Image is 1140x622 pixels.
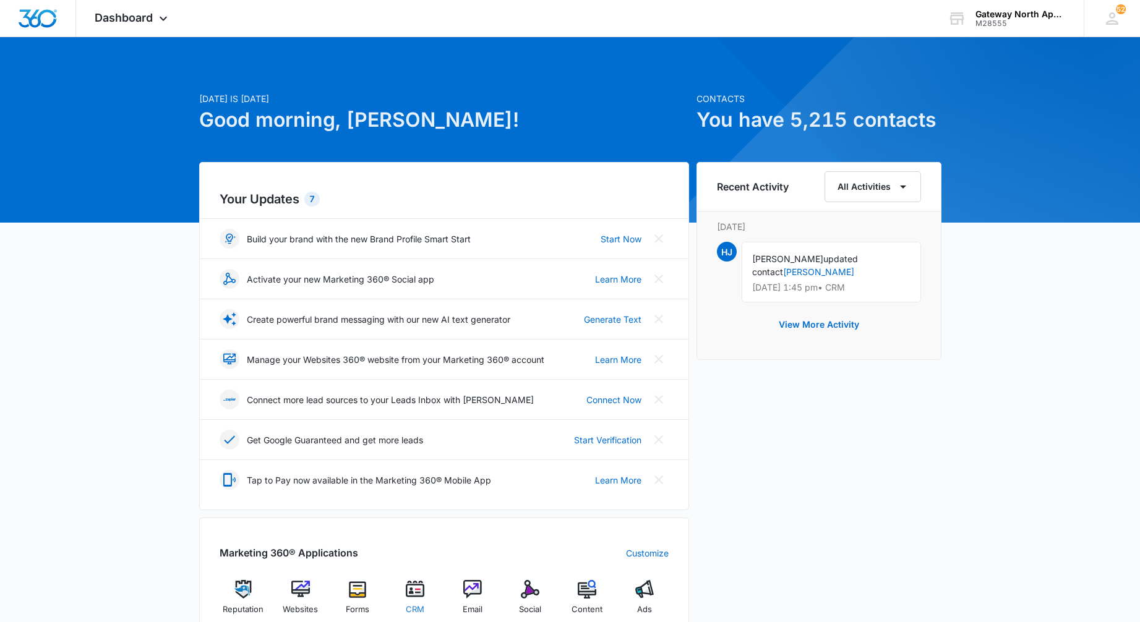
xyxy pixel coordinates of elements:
button: Close [649,470,669,490]
div: notifications count [1116,4,1126,14]
a: Generate Text [584,313,641,326]
span: [PERSON_NAME] [752,253,823,264]
a: Learn More [595,353,641,366]
div: account name [975,9,1066,19]
p: Contacts [696,92,941,105]
p: Build your brand with the new Brand Profile Smart Start [247,232,471,245]
a: Start Now [601,232,641,245]
span: Ads [637,603,652,616]
span: CRM [406,603,424,616]
span: 52 [1116,4,1126,14]
p: [DATE] 1:45 pm • CRM [752,283,911,292]
a: Customize [626,547,669,560]
p: Create powerful brand messaging with our new AI text generator [247,313,510,326]
span: Websites [283,603,318,616]
h1: You have 5,215 contacts [696,105,941,135]
h2: Your Updates [220,190,669,208]
p: Tap to Pay now available in the Marketing 360® Mobile App [247,474,491,487]
button: Close [649,229,669,249]
h6: Recent Activity [717,179,789,194]
div: account id [975,19,1066,28]
a: Start Verification [574,433,641,446]
button: View More Activity [766,310,872,339]
span: Dashboard [95,11,153,24]
a: Learn More [595,474,641,487]
a: Learn More [595,273,641,286]
button: Close [649,390,669,409]
h1: Good morning, [PERSON_NAME]! [199,105,689,135]
button: All Activities [825,171,921,202]
span: Forms [346,603,369,616]
span: Content [572,603,602,616]
p: Activate your new Marketing 360® Social app [247,273,434,286]
span: HJ [717,242,737,262]
p: [DATE] [717,220,921,233]
button: Close [649,349,669,369]
button: Close [649,269,669,289]
span: Reputation [223,603,264,616]
button: Close [649,309,669,329]
p: Get Google Guaranteed and get more leads [247,433,423,446]
p: [DATE] is [DATE] [199,92,689,105]
button: Close [649,430,669,449]
p: Manage your Websites 360® website from your Marketing 360® account [247,353,544,366]
span: Social [519,603,541,616]
p: Connect more lead sources to your Leads Inbox with [PERSON_NAME] [247,393,534,406]
h2: Marketing 360® Applications [220,545,358,560]
div: 7 [304,192,320,207]
span: Email [463,603,482,616]
a: Connect Now [586,393,641,406]
a: [PERSON_NAME] [783,266,854,277]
